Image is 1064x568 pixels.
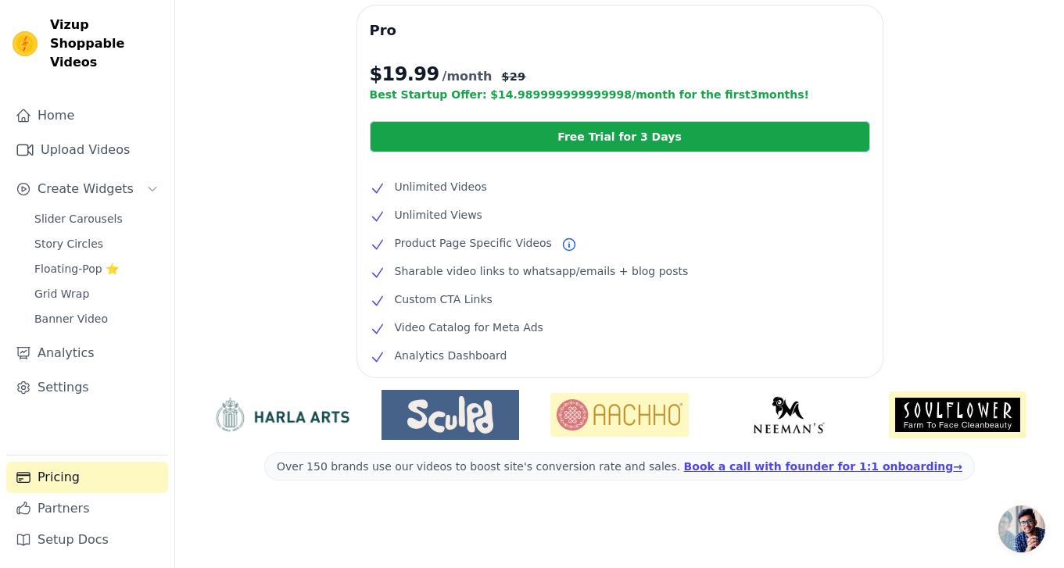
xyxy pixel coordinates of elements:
span: Sharable video links to whatsapp/emails + blog posts [395,262,689,280]
button: Create Widgets [6,173,168,205]
img: Soulflower [889,391,1026,438]
span: Unlimited Videos [395,177,487,196]
a: Pricing [6,462,168,493]
a: Partners [6,493,168,524]
a: Book a call with founder for 1:1 onboarding [684,460,962,473]
a: Floating-Pop ⭐ [25,258,168,280]
a: Open chat [998,505,1045,552]
span: Grid Wrap [34,286,89,302]
span: Product Page Specific Videos [395,234,552,252]
a: Analytics [6,338,168,369]
span: /month [442,67,493,86]
span: Analytics Dashboard [395,346,507,365]
a: Settings [6,372,168,403]
a: Banner Video [25,308,168,330]
a: Grid Wrap [25,283,168,305]
a: Home [6,100,168,131]
img: Vizup [13,31,38,56]
p: Best Startup Offer: $ 14.989999999999998 /month for the first 3 months! [370,87,870,102]
span: $ 29 [501,69,525,84]
a: Story Circles [25,233,168,255]
span: $ 19.99 [370,62,439,87]
li: Video Catalog for Meta Ads [370,318,870,337]
span: Create Widgets [38,180,134,198]
li: Custom CTA Links [370,290,870,309]
span: Story Circles [34,236,103,252]
span: Slider Carousels [34,211,123,227]
span: Floating-Pop ⭐ [34,261,119,277]
span: Unlimited Views [395,205,482,224]
img: Neeman's [720,396,858,434]
img: Sculpd US [382,396,519,434]
h3: Pro [370,18,870,43]
span: Banner Video [34,311,108,327]
a: Upload Videos [6,134,168,166]
img: Aachho [550,393,688,437]
span: Vizup Shoppable Videos [50,16,162,72]
img: HarlaArts [213,397,350,433]
a: Free Trial for 3 Days [370,121,870,152]
a: Setup Docs [6,524,168,555]
a: Slider Carousels [25,208,168,230]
